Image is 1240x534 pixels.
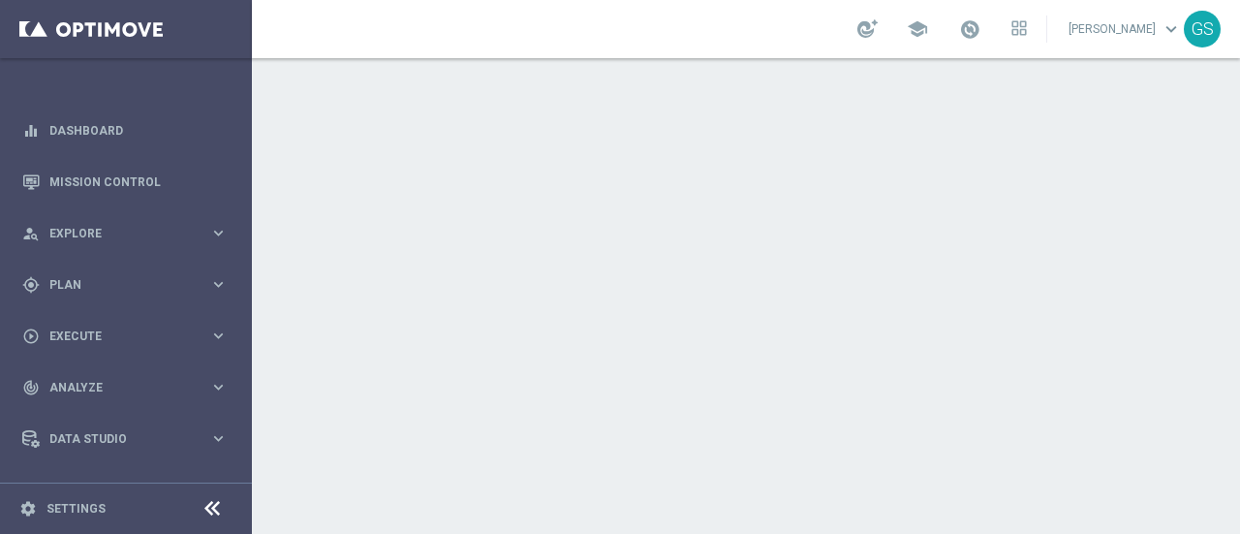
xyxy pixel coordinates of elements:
i: gps_fixed [22,276,40,294]
button: play_circle_outline Execute keyboard_arrow_right [21,329,229,344]
button: gps_fixed Plan keyboard_arrow_right [21,277,229,293]
span: school [907,18,928,40]
i: keyboard_arrow_right [209,378,228,396]
span: Analyze [49,382,209,393]
button: Mission Control [21,174,229,190]
div: Mission Control [22,156,228,207]
i: settings [19,500,37,518]
i: keyboard_arrow_right [209,275,228,294]
i: play_circle_outline [22,328,40,345]
a: [PERSON_NAME]keyboard_arrow_down [1067,15,1184,44]
i: person_search [22,225,40,242]
span: Execute [49,330,209,342]
i: track_changes [22,379,40,396]
button: Data Studio keyboard_arrow_right [21,431,229,447]
div: Optibot [22,464,228,516]
div: Data Studio [22,430,209,448]
i: keyboard_arrow_right [209,327,228,345]
div: Dashboard [22,105,228,156]
i: lightbulb [22,482,40,499]
div: GS [1184,11,1221,47]
span: Explore [49,228,209,239]
span: keyboard_arrow_down [1161,18,1182,40]
span: Plan [49,279,209,291]
a: Optibot [49,464,202,516]
button: equalizer Dashboard [21,123,229,139]
i: keyboard_arrow_right [209,224,228,242]
button: person_search Explore keyboard_arrow_right [21,226,229,241]
a: Dashboard [49,105,228,156]
div: Explore [22,225,209,242]
a: Mission Control [49,156,228,207]
i: keyboard_arrow_right [209,429,228,448]
div: Analyze [22,379,209,396]
div: Execute [22,328,209,345]
span: Data Studio [49,433,209,445]
button: track_changes Analyze keyboard_arrow_right [21,380,229,395]
i: equalizer [22,122,40,140]
a: Settings [46,503,106,515]
div: Plan [22,276,209,294]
